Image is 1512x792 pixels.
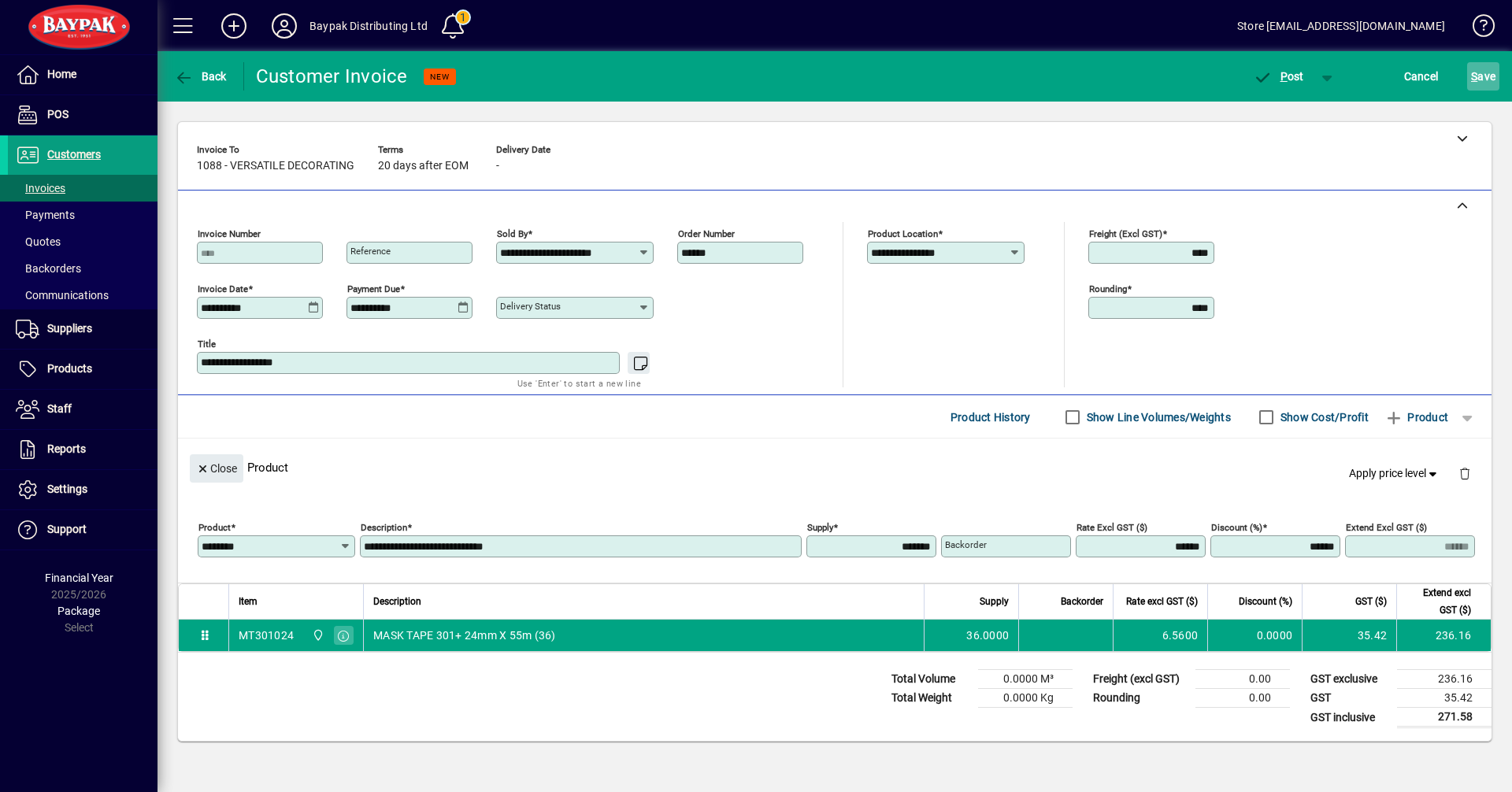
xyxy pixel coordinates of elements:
mat-label: Freight (excl GST) [1089,228,1162,239]
span: S [1471,70,1477,83]
td: 0.0000 M³ [978,670,1073,689]
button: Post [1245,62,1312,91]
div: MT301024 [239,627,294,643]
td: 271.58 [1397,708,1492,727]
mat-label: Title [198,339,216,350]
span: POS [47,108,69,120]
span: Suppliers [47,322,92,335]
span: Extend excl GST ($) [1406,584,1471,619]
td: 236.16 [1397,670,1492,689]
button: Profile [259,12,309,40]
span: Package [57,605,100,617]
span: 1088 - VERSATILE DECORATING [197,160,354,172]
td: Total Volume [884,670,978,689]
div: Store [EMAIL_ADDRESS][DOMAIN_NAME] [1237,13,1445,39]
td: Freight (excl GST) [1085,670,1195,689]
td: 236.16 [1396,620,1491,651]
a: Payments [8,202,157,228]
a: Knowledge Base [1461,3,1492,54]
div: Baypak Distributing Ltd [309,13,428,39]
button: Apply price level [1343,460,1447,488]
td: 35.42 [1302,620,1396,651]
a: Communications [8,282,157,309]
a: Invoices [8,175,157,202]
span: Support [47,523,87,535]
mat-label: Order number [678,228,735,239]
a: Products [8,350,157,389]
span: P [1280,70,1288,83]
div: Product [178,439,1492,496]
span: Close [196,456,237,482]
span: Apply price level [1349,465,1440,482]
span: ave [1471,64,1495,89]
span: Item [239,593,258,610]
span: Description [373,593,421,610]
button: Product History [944,403,1037,431]
button: Product [1377,403,1456,431]
label: Show Cost/Profit [1277,409,1369,425]
td: 0.00 [1195,670,1290,689]
a: Backorders [8,255,157,282]
td: Total Weight [884,689,978,708]
span: 36.0000 [966,627,1009,643]
span: Supply [980,593,1009,610]
button: Add [209,12,259,40]
div: 6.5600 [1123,627,1198,643]
a: Home [8,55,157,94]
span: Customers [47,148,101,161]
span: - [496,160,499,172]
button: Save [1467,62,1499,91]
a: POS [8,95,157,135]
span: Communications [16,289,109,302]
mat-label: Invoice date [198,283,248,294]
span: Home [47,68,76,80]
td: 35.42 [1397,689,1492,708]
a: Settings [8,470,157,509]
span: Back [174,70,227,83]
td: Rounding [1085,689,1195,708]
span: Product History [951,405,1031,430]
mat-label: Payment due [347,283,400,294]
span: Staff [47,402,72,415]
app-page-header-button: Delete [1446,466,1484,480]
span: Invoices [16,182,65,194]
td: 0.0000 [1207,620,1302,651]
td: GST exclusive [1303,670,1397,689]
span: Rate excl GST ($) [1126,593,1198,610]
mat-label: Rounding [1089,283,1127,294]
span: NEW [430,72,450,82]
mat-label: Product [198,522,231,533]
span: Financial Year [45,572,113,584]
mat-label: Description [361,522,407,533]
button: Cancel [1400,62,1443,91]
td: 0.00 [1195,689,1290,708]
mat-label: Product location [868,228,938,239]
app-page-header-button: Close [186,461,247,475]
mat-label: Invoice number [198,228,261,239]
a: Support [8,510,157,550]
mat-label: Backorder [945,539,987,550]
div: Customer Invoice [256,64,408,89]
td: 0.0000 Kg [978,689,1073,708]
span: Reports [47,442,86,455]
span: MASK TAPE 301+ 24mm X 55m (36) [373,627,556,643]
span: Payments [16,209,75,221]
button: Delete [1446,454,1484,492]
mat-label: Discount (%) [1211,522,1262,533]
mat-label: Rate excl GST ($) [1077,522,1147,533]
span: Settings [47,483,87,495]
a: Staff [8,390,157,429]
mat-label: Reference [350,246,391,257]
mat-label: Supply [807,522,833,533]
span: GST ($) [1355,593,1387,610]
app-page-header-button: Back [157,62,244,91]
span: 20 days after EOM [378,160,469,172]
span: Product [1384,405,1448,430]
span: Quotes [16,235,61,248]
span: Baypak - Onekawa [308,627,326,644]
span: Backorder [1061,593,1103,610]
mat-hint: Use 'Enter' to start a new line [517,374,641,392]
label: Show Line Volumes/Weights [1084,409,1231,425]
mat-label: Sold by [497,228,528,239]
button: Close [190,454,243,483]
